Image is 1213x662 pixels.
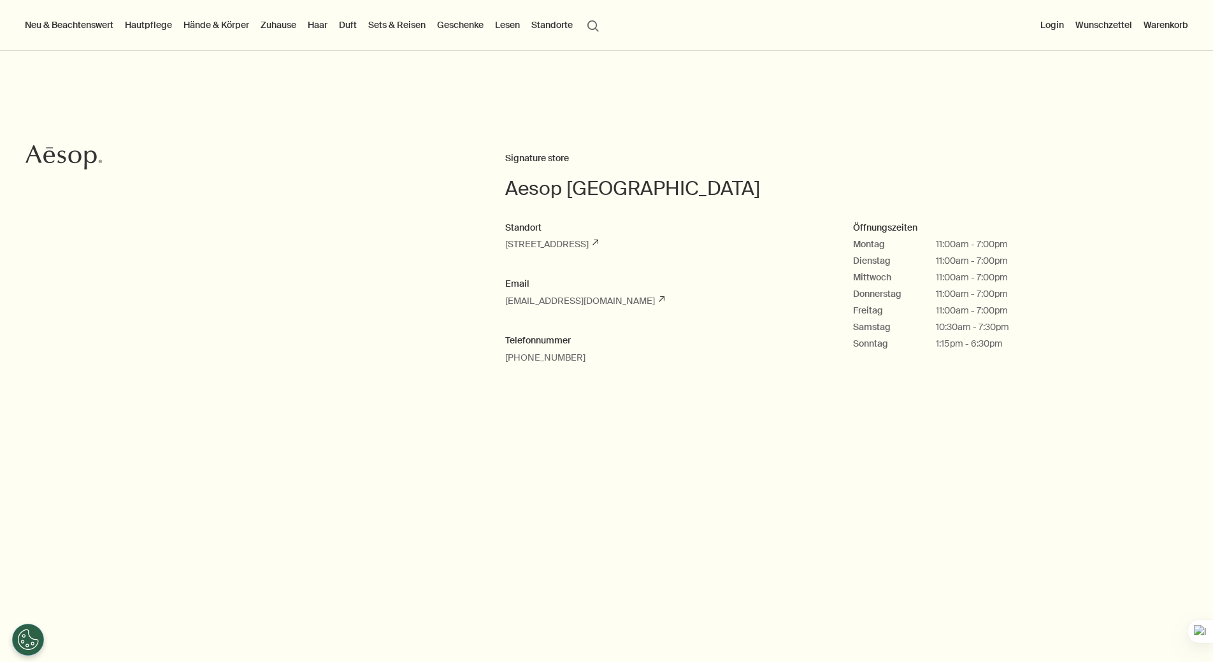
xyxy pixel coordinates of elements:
[122,17,175,33] a: Hautpflege
[336,17,359,33] a: Duft
[936,287,1008,301] span: 11:00am - 7:00pm
[936,254,1008,268] span: 11:00am - 7:00pm
[853,220,1175,236] h2: Öffnungszeiten
[936,337,1003,350] span: 1:15pm - 6:30pm
[505,151,1200,166] h2: Signature store
[434,17,486,33] a: Geschenke
[936,238,1008,251] span: 11:00am - 7:00pm
[505,352,585,363] a: [PHONE_NUMBER]
[853,304,936,317] span: Freitag
[1038,17,1066,33] button: Login
[853,337,936,350] span: Sonntag
[258,17,299,33] a: Zuhause
[853,287,936,301] span: Donnerstag
[12,624,44,656] button: Cài đặt cookie
[853,320,936,334] span: Samstag
[505,176,1200,201] h1: Aesop [GEOGRAPHIC_DATA]
[853,254,936,268] span: Dienstag
[22,17,116,33] button: Neu & Beachtenswert
[1141,17,1191,33] button: Warenkorb
[366,17,428,33] a: Sets & Reisen
[505,295,664,306] a: [EMAIL_ADDRESS][DOMAIN_NAME]
[853,271,936,284] span: Mittwoch
[936,320,1009,334] span: 10:30am - 7:30pm
[505,277,827,292] h2: Email
[505,333,827,349] h2: Telefonnummer
[181,17,252,33] a: Hände & Körper
[1073,17,1135,33] a: Wunschzettel
[936,304,1008,317] span: 11:00am - 7:00pm
[582,13,605,37] button: Menüpunkt "Suche" öffnen
[505,238,598,250] a: [STREET_ADDRESS]
[305,17,330,33] a: Haar
[936,271,1008,284] span: 11:00am - 7:00pm
[25,145,102,170] svg: Aesop
[492,17,522,33] a: Lesen
[853,238,936,251] span: Montag
[529,17,575,33] button: Standorte
[505,220,827,236] h2: Standort
[22,141,105,176] a: Aesop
